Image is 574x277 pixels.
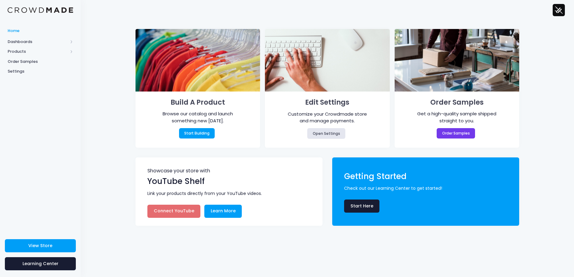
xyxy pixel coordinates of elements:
[403,96,510,109] h1: Order Samples
[179,128,215,138] a: Start Building
[8,59,73,65] span: Order Samples
[284,111,371,124] div: Customize your Crowdmade store and manage payments.
[414,110,501,124] div: Get a high-quality sample shipped straight to you.
[344,171,407,182] span: Getting Started
[144,96,251,109] h1: Build A Product
[553,4,565,16] img: User
[8,28,73,34] span: Home
[147,176,205,187] span: YouTube Shelf
[147,205,200,218] a: Connect YouTube
[344,200,379,213] a: Start Here
[437,128,475,138] a: Order Samples
[154,110,241,124] div: Browse our catalog and launch something new [DATE].
[8,68,73,74] span: Settings
[147,168,312,175] span: Showcase your store with
[147,190,314,197] span: Link your products directly from your YouTube videos.
[307,128,345,138] a: Open Settings
[274,96,381,109] h1: Edit Settings
[5,257,76,270] a: Learning Center
[23,261,58,267] span: Learning Center
[8,49,68,55] span: Products
[28,243,52,249] span: View Store
[344,185,510,192] span: Check out our Learning Center to get started!
[8,39,68,45] span: Dashboards
[204,205,242,218] a: Learn More
[5,239,76,252] a: View Store
[8,7,73,13] img: Logo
